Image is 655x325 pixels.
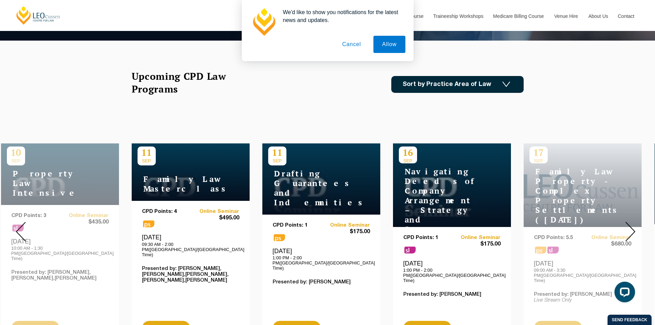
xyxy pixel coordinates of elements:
a: Online Seminar [190,209,239,215]
p: CPD Points: 1 [403,235,452,241]
button: Cancel [334,36,370,53]
div: We'd like to show you notifications for the latest news and updates. [277,8,405,24]
span: ps [274,234,285,241]
h4: Family Law Masterclass [138,174,223,194]
span: $175.00 [321,228,370,236]
h4: Navigating Deeds of Company Arrangement – Strategy and Structure [399,167,485,234]
h4: Drafting Guarantees and Indemnities [268,169,354,207]
span: SEP [138,158,156,163]
span: $175.00 [452,241,501,248]
p: CPD Points: 4 [142,209,191,215]
span: $495.00 [190,215,239,222]
div: [DATE] [273,247,370,271]
p: 11 [268,147,286,158]
div: [DATE] [142,234,239,257]
img: Prev [16,222,26,241]
button: Allow [373,36,405,53]
p: 1:00 PM - 2:00 PM([GEOGRAPHIC_DATA]/[GEOGRAPHIC_DATA] Time) [273,255,370,271]
p: CPD Points: 1 [273,223,321,228]
p: Presented by: [PERSON_NAME] [273,279,370,285]
img: Next [625,222,635,241]
a: Online Seminar [452,235,501,241]
p: 11 [138,147,156,158]
span: sl [404,247,416,253]
a: Sort by Practice Area of Law [391,76,524,93]
p: 1:00 PM - 2:00 PM([GEOGRAPHIC_DATA]/[GEOGRAPHIC_DATA] Time) [403,268,501,283]
h2: Upcoming CPD Law Programs [132,70,243,95]
a: Online Seminar [321,223,370,228]
div: [DATE] [403,260,501,283]
iframe: LiveChat chat widget [609,279,638,308]
p: 16 [399,147,417,158]
img: Icon [502,82,510,87]
img: notification icon [250,8,277,36]
p: Presented by: [PERSON_NAME] [403,292,501,297]
p: 09:30 AM - 2:00 PM([GEOGRAPHIC_DATA]/[GEOGRAPHIC_DATA] Time) [142,242,239,257]
p: Presented by: [PERSON_NAME],[PERSON_NAME],[PERSON_NAME],[PERSON_NAME],[PERSON_NAME] [142,266,239,283]
span: ps [143,220,154,227]
span: SEP [268,158,286,163]
span: SEP [399,158,417,163]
